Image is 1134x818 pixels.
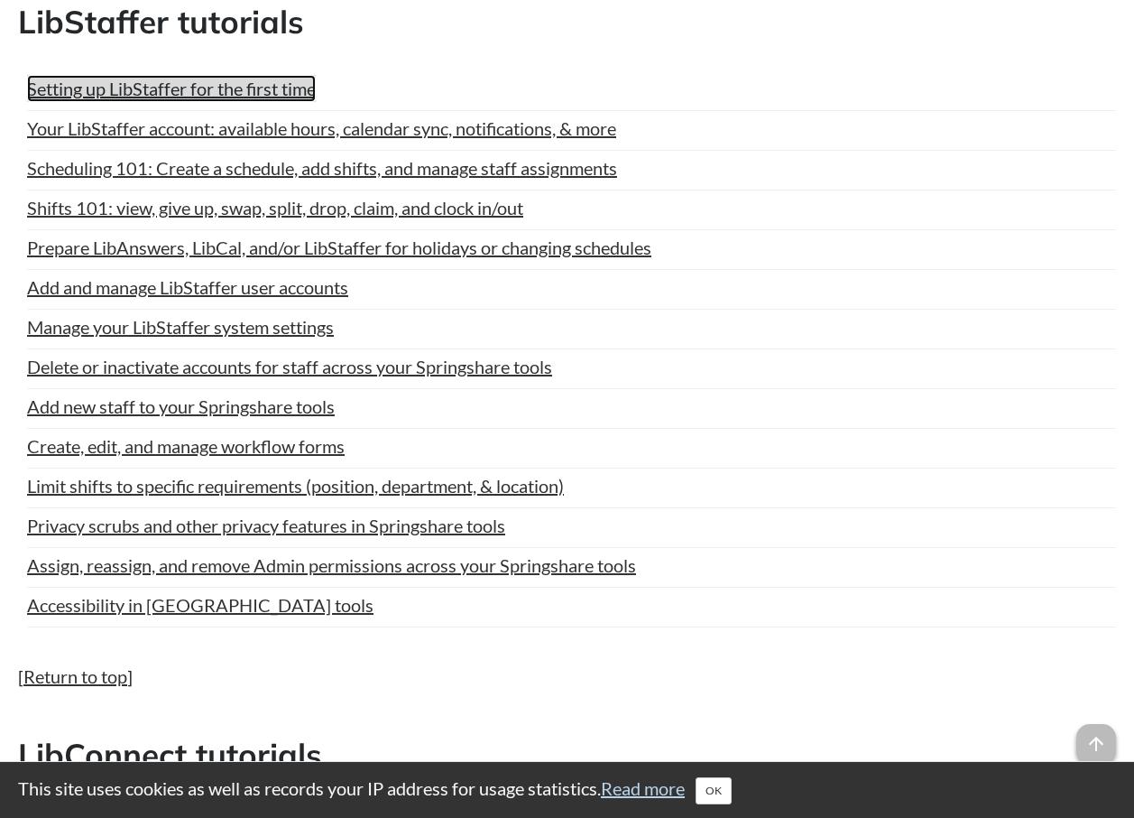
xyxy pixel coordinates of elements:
[1076,724,1116,764] span: arrow_upward
[27,472,564,499] a: Limit shifts to specific requirements (position, department, & location)
[27,552,636,579] a: Assign, reassign, and remove Admin permissions across your Springshare tools
[696,777,732,804] button: Close
[1076,726,1116,748] a: arrow_upward
[27,75,316,102] a: Setting up LibStaffer for the first time
[18,733,1116,777] h2: LibConnect tutorials
[27,353,552,380] a: Delete or inactivate accounts for staff across your Springshare tools
[27,591,373,618] a: Accessibility in [GEOGRAPHIC_DATA] tools
[27,194,523,221] a: Shifts 101: view, give up, swap, split, drop, claim, and clock in/out
[27,234,651,261] a: Prepare LibAnswers, LibCal, and/or LibStaffer for holidays or changing schedules
[27,512,505,539] a: Privacy scrubs and other privacy features in Springshare tools
[18,664,1116,689] p: [ ]
[27,154,617,181] a: Scheduling 101: Create a schedule, add shifts, and manage staff assignments
[27,313,334,340] a: Manage your LibStaffer system settings
[23,665,127,687] a: Return to top
[27,393,335,420] a: Add new staff to your Springshare tools
[27,432,345,460] a: Create, edit, and manage workflow forms
[27,115,616,142] a: Your LibStaffer account: available hours, calendar sync, notifications, & more
[27,274,348,301] a: Add and manage LibStaffer user accounts
[601,777,685,799] a: Read more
